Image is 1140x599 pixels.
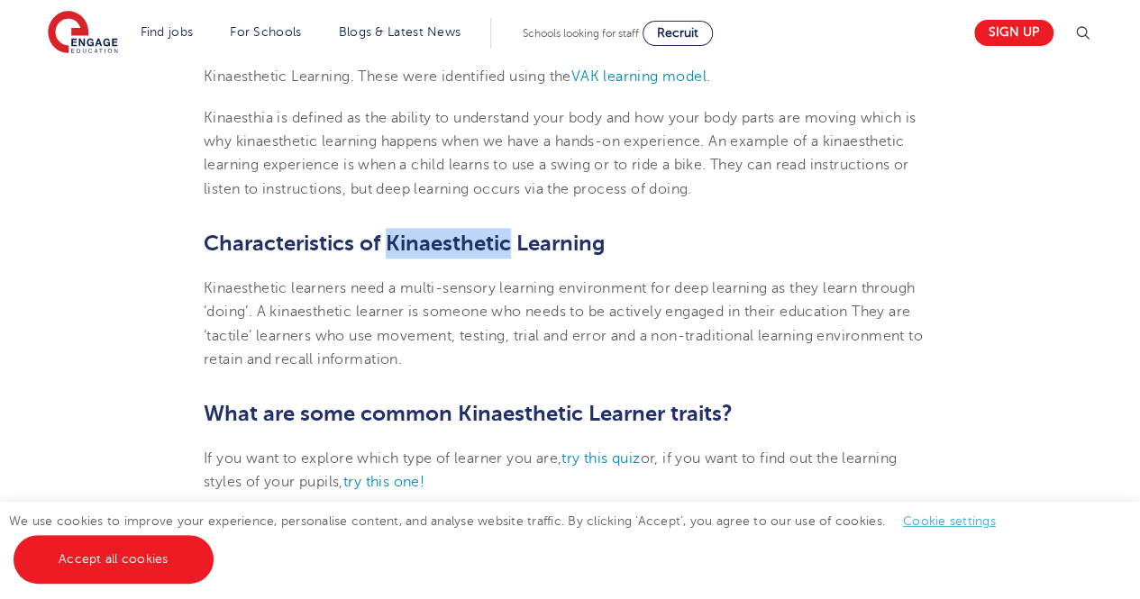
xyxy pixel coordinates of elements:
[204,280,923,368] span: Kinaesthetic learners need a multi-sensory learning environment for deep learning as they learn t...
[204,110,917,150] span: Kinaesthia is defined as the ability to understand your body and how your body parts are moving w...
[643,21,713,46] a: Recruit
[204,447,936,495] p: If you want to explore which type of learner you are, or, if you want to find out the learning st...
[657,26,698,40] span: Recruit
[230,25,301,39] a: For Schools
[204,133,908,197] span: inaesthetic learning happens when we have a hands-on experience. An example of a kinaesthetic lea...
[523,27,639,40] span: Schools looking for staff
[9,514,1014,566] span: We use cookies to improve your experience, personalise content, and analyse website traffic. By c...
[571,68,707,85] a: VAK learning model
[48,11,118,56] img: Engage Education
[707,68,710,85] span: .
[141,25,194,39] a: Find jobs
[339,25,461,39] a: Blogs & Latest News
[358,68,570,85] span: These were identified using the
[204,231,605,256] b: Characteristics of Kinaesthetic Learning
[903,514,996,528] a: Cookie settings
[204,401,733,426] span: What are some common Kinaesthetic Learner traits?
[204,21,900,85] span: Kinaesthetic Learning is a specific style of learning, we all have preferred learning styles that...
[343,474,424,490] a: try this one!
[14,535,214,584] a: Accept all cookies
[561,450,640,467] a: try this quiz
[974,20,1053,46] a: Sign up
